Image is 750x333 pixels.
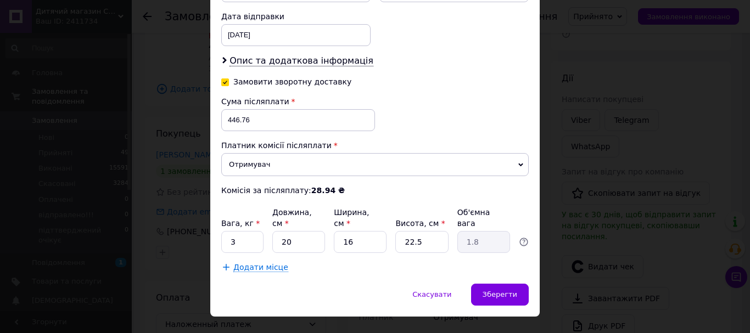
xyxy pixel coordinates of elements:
[221,141,332,150] span: Платник комісії післяплати
[233,263,288,272] span: Додати місце
[311,186,345,195] b: 28.94 ₴
[221,219,260,228] label: Вага, кг
[272,208,312,228] label: Довжина, см
[457,207,510,229] div: Об'ємна вага
[334,208,369,228] label: Ширина, см
[230,55,373,66] span: Опис та додаткова інформація
[233,77,351,87] div: Замовити зворотну доставку
[221,185,529,196] div: Комісія за післяплату:
[221,153,529,176] span: Отримувач
[483,290,517,298] span: Зберегти
[221,97,289,106] span: Сума післяплати
[221,11,371,22] div: Дата відправки
[412,290,451,298] span: Скасувати
[395,219,445,228] label: Висота, см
